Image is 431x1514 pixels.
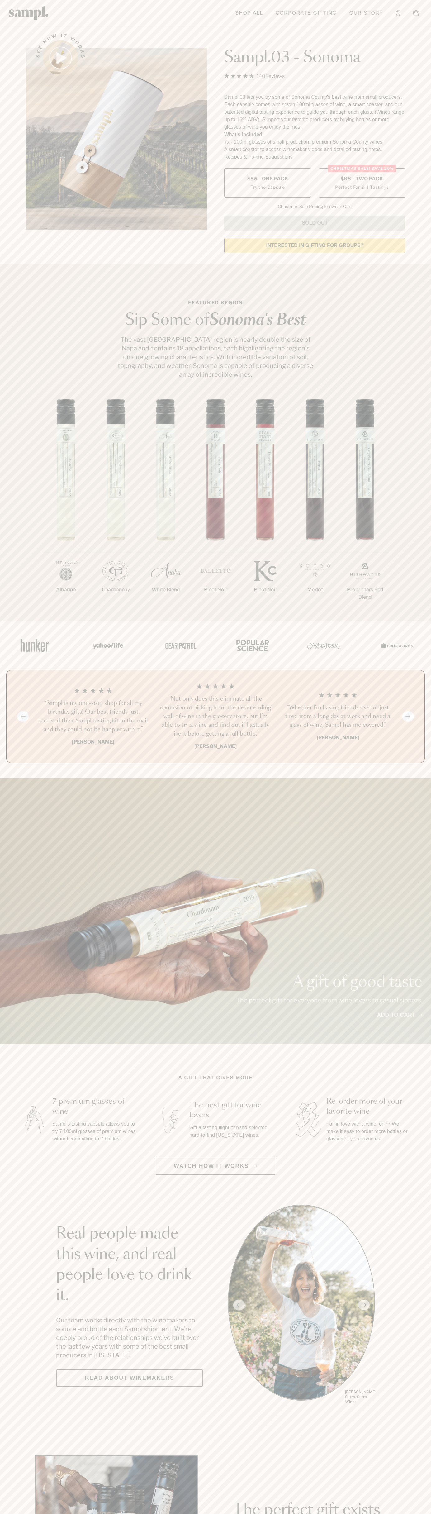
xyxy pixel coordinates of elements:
h3: “Sampl is my one-stop shop for all my birthday gifts! Our best friends just received their Sampl ... [37,699,149,734]
span: $88 - Two Pack [341,175,383,182]
p: Fall in love with a wine, or 7? We make it easy to order more bottles or glasses of your favorites. [326,1120,411,1143]
p: The vast [GEOGRAPHIC_DATA] region is nearly double the size of Napa and contains 18 appellations,... [116,335,315,379]
img: Artboard_6_04f9a106-072f-468a-bdd7-f11783b05722_x450.png [88,632,126,659]
img: Artboard_3_0b291449-6e8c-4d07-b2c2-3f3601a19cd1_x450.png [305,632,343,659]
b: [PERSON_NAME] [72,739,114,745]
small: Try the Capsule [250,184,285,190]
p: White Blend [141,586,191,593]
button: Sold Out [224,216,405,231]
a: interested in gifting for groups? [224,238,405,253]
p: Proprietary Red Blend [340,586,390,601]
h3: “Not only does this eliminate all the confusion of picking from the never ending wall of wine in ... [159,695,272,738]
button: Watch how it works [156,1158,275,1175]
div: Sampl.03 lets you try some of Sonoma County's best wine from small producers. Each capsule comes ... [224,93,405,131]
b: [PERSON_NAME] [317,735,359,740]
li: 7 / 7 [340,399,390,621]
p: Gift a tasting flight of hand-selected, hard-to-find [US_STATE] wines. [189,1124,274,1139]
p: [PERSON_NAME] Sutro, Sutro Wines [345,1389,375,1404]
div: slide 1 [228,1205,375,1405]
img: Artboard_1_c8cd28af-0030-4af1-819c-248e302c7f06_x450.png [16,632,54,659]
img: Artboard_7_5b34974b-f019-449e-91fb-745f8d0877ee_x450.png [377,632,415,659]
p: Pinot Noir [191,586,240,593]
b: [PERSON_NAME] [194,743,237,749]
em: Sonoma's Best [209,313,306,328]
p: Albarino [41,586,91,593]
li: 4 / 7 [191,399,240,613]
p: Our team works directly with the winemakers to source and bottle each Sampl shipment. We’re deepl... [56,1316,203,1359]
p: A gift of good taste [236,975,422,990]
a: Our Story [346,6,386,20]
img: Sampl.03 - Sonoma [26,48,207,230]
li: 6 / 7 [290,399,340,613]
a: Add to cart [377,1011,422,1019]
p: Featured Region [116,299,315,307]
button: Previous slide [17,711,29,722]
li: 5 / 7 [240,399,290,613]
p: Merlot [290,586,340,593]
h3: The best gift for wine lovers [189,1100,274,1120]
button: Next slide [402,711,414,722]
small: Perfect For 2-4 Tastings [335,184,389,190]
li: 2 / 7 [91,399,141,613]
h3: 7 premium glasses of wine [52,1097,137,1116]
li: 3 / 4 [282,683,394,750]
li: 7x - 100ml glasses of small production, premium Sonoma County wines [224,138,405,146]
strong: What’s Included: [224,132,264,137]
a: Corporate Gifting [272,6,340,20]
li: 1 / 4 [37,683,149,750]
div: Christmas SALE! Save 20% [328,165,396,172]
p: Chardonnay [91,586,141,593]
h3: “Whether I'm having friends over or just tired from a long day at work and need a glass of wine, ... [282,703,394,730]
span: $55 - One Pack [247,175,288,182]
h2: A gift that gives more [178,1074,253,1082]
span: 140 [257,73,265,79]
span: Reviews [265,73,285,79]
p: The perfect gift for everyone from wine lovers to casual sippers. [236,996,422,1005]
p: Pinot Noir [240,586,290,593]
a: Read about Winemakers [56,1369,203,1387]
li: 1 / 7 [41,399,91,613]
li: 3 / 7 [141,399,191,613]
li: 2 / 4 [159,683,272,750]
h3: Re-order more of your favorite wine [326,1097,411,1116]
img: Artboard_4_28b4d326-c26e-48f9-9c80-911f17d6414e_x450.png [233,632,270,659]
h2: Real people made this wine, and real people love to drink it. [56,1224,203,1306]
img: Artboard_5_7fdae55a-36fd-43f7-8bfd-f74a06a2878e_x450.png [161,632,198,659]
li: Recipes & Pairing Suggestions [224,153,405,161]
li: A smart coaster to access winemaker videos and detailed tasting notes. [224,146,405,153]
a: Shop All [232,6,266,20]
button: See how it works [43,40,78,75]
h1: Sampl.03 - Sonoma [224,48,405,67]
img: Sampl logo [9,6,49,20]
p: Sampl's tasting capsule allows you to try 7 100ml glasses of premium wines without committing to ... [52,1120,137,1143]
h2: Sip Some of [116,313,315,328]
ul: carousel [228,1205,375,1405]
li: Christmas Sale Pricing Shown In Cart [275,204,355,209]
div: 140Reviews [224,72,285,80]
